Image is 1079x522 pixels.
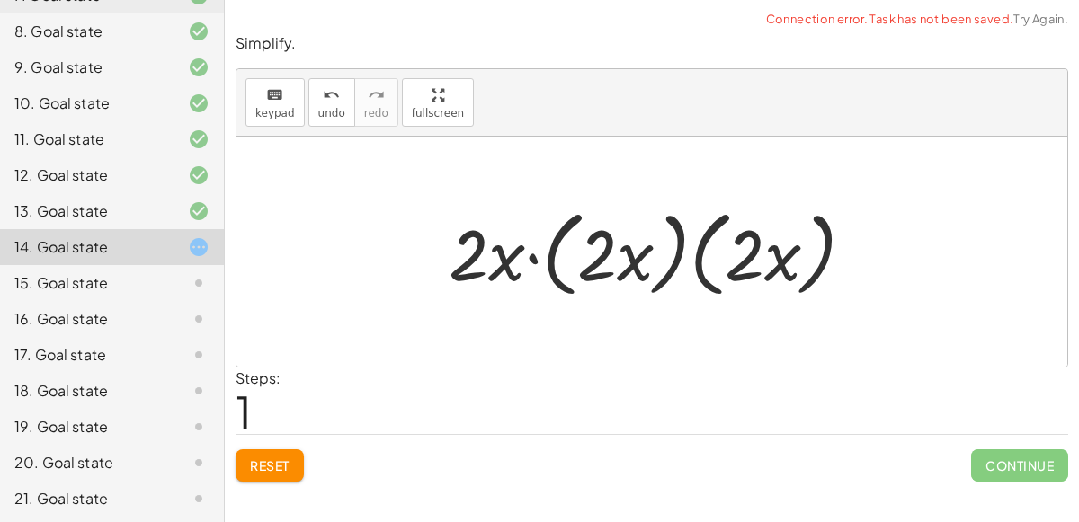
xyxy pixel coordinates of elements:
i: Task not started. [188,380,210,402]
i: Task not started. [188,308,210,330]
i: Task finished and correct. [188,21,210,42]
div: 9. Goal state [14,57,159,78]
i: Task finished and correct. [188,128,210,150]
div: 18. Goal state [14,380,159,402]
button: fullscreen [402,78,474,127]
div: 11. Goal state [14,128,159,150]
button: undoundo [308,78,355,127]
button: Reset [236,449,304,482]
i: Task finished and correct. [188,164,210,186]
div: 13. Goal state [14,200,159,222]
a: Try Again. [1013,12,1068,26]
i: Task finished and correct. [188,200,210,222]
div: 16. Goal state [14,308,159,330]
i: Task not started. [188,344,210,366]
div: 19. Goal state [14,416,159,438]
i: Task not started. [188,452,210,473]
button: redoredo [354,78,398,127]
span: fullscreen [412,107,464,119]
span: keypad [255,107,295,119]
i: Task started. [188,236,210,258]
p: Simplify. [236,33,1068,54]
div: 12. Goal state [14,164,159,186]
div: 17. Goal state [14,344,159,366]
i: undo [323,84,340,106]
button: keyboardkeypad [245,78,305,127]
div: 20. Goal state [14,452,159,473]
i: Task not started. [188,272,210,294]
span: redo [364,107,388,119]
i: Task finished and correct. [188,93,210,114]
i: keyboard [266,84,283,106]
i: redo [368,84,385,106]
div: 21. Goal state [14,488,159,509]
i: Task not started. [188,416,210,438]
span: 1 [236,384,252,438]
div: 14. Goal state [14,236,159,258]
span: Connection error. Task has not been saved. [766,11,1068,29]
span: undo [318,107,345,119]
i: Task not started. [188,488,210,509]
span: Reset [250,457,290,473]
i: Task finished and correct. [188,57,210,78]
div: 15. Goal state [14,272,159,294]
div: 10. Goal state [14,93,159,114]
label: Steps: [236,368,281,387]
div: 8. Goal state [14,21,159,42]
